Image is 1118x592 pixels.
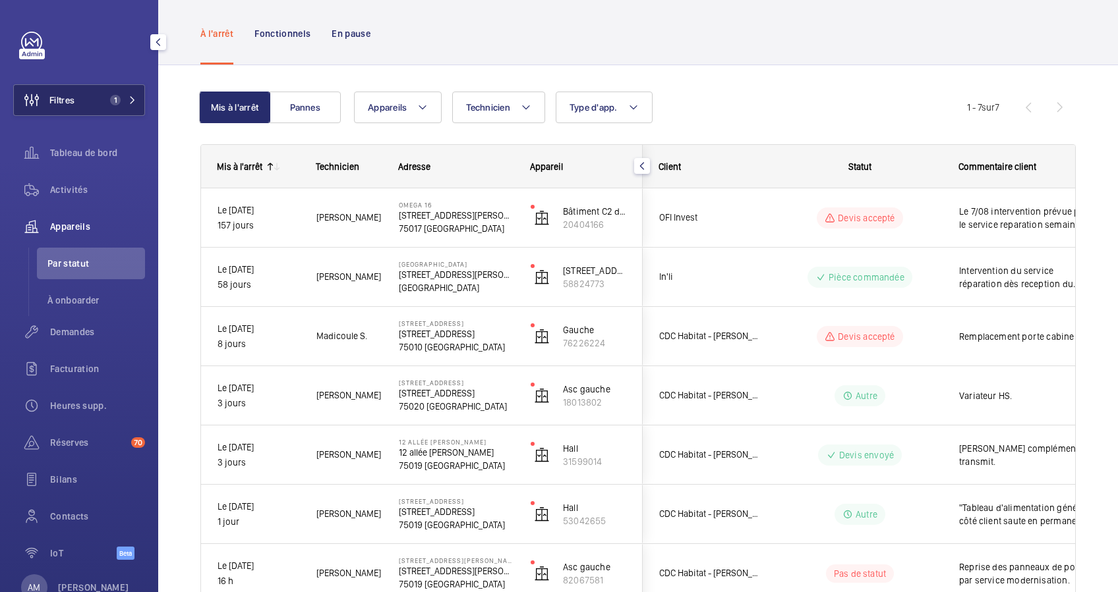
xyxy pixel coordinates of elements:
[399,505,514,518] p: [STREET_ADDRESS]
[398,161,430,172] span: Adresse
[959,264,1096,290] span: Intervention du service réparation dès reception du materiel
[563,218,626,231] p: 20404166
[838,330,895,343] p: Devis accepté
[399,327,514,340] p: [STREET_ADDRESS]
[399,564,514,578] p: [STREET_ADDRESS][PERSON_NAME]
[399,379,514,387] p: [STREET_ADDRESS]
[316,161,359,172] span: Technicien
[117,547,134,560] span: Beta
[399,556,514,564] p: [STREET_ADDRESS][PERSON_NAME]
[563,336,626,350] p: 76226224
[218,558,299,574] p: Le [DATE]
[218,440,299,455] p: Le [DATE]
[13,84,145,116] button: Filtres1
[218,218,299,233] p: 157 jours
[218,381,299,396] p: Le [DATE]
[570,102,618,113] span: Type d'app.
[218,514,299,529] p: 1 jour
[50,325,145,338] span: Demandes
[254,27,310,40] p: Fonctionnels
[563,396,626,409] p: 18013802
[399,518,514,531] p: 75019 [GEOGRAPHIC_DATA]
[201,425,643,485] div: Press SPACE to select this row.
[399,222,514,235] p: 75017 [GEOGRAPHIC_DATA]
[452,92,545,123] button: Technicien
[848,161,871,172] span: Statut
[399,446,514,459] p: 12 allée [PERSON_NAME]
[316,447,382,462] span: [PERSON_NAME]
[856,389,877,402] p: Autre
[316,566,382,581] span: [PERSON_NAME]
[563,323,626,336] p: Gauche
[332,27,370,40] p: En pause
[959,442,1096,468] span: [PERSON_NAME] complémentaire transmit.
[50,436,126,449] span: Réserves
[659,506,761,522] span: CDC Habitat - [PERSON_NAME]
[218,277,299,292] p: 58 jours
[563,514,626,527] p: 53042655
[958,161,1036,172] span: Commentaire client
[399,281,514,294] p: [GEOGRAPHIC_DATA]
[218,574,299,589] p: 16 h
[399,340,514,354] p: 75010 [GEOGRAPHIC_DATA]
[50,510,145,523] span: Contacts
[556,92,653,123] button: Type d'app.
[50,183,145,196] span: Activités
[399,201,514,209] p: OMEGA 16
[534,269,550,285] img: elevator.svg
[218,336,299,352] p: 8 jours
[218,321,299,336] p: Le [DATE]
[47,294,145,307] span: À onboarder
[967,103,999,112] span: 1 - 7 7
[399,209,514,222] p: [STREET_ADDRESS][PERSON_NAME]
[316,210,382,225] span: [PERSON_NAME]
[399,400,514,413] p: 75020 [GEOGRAPHIC_DATA]
[50,362,145,375] span: Facturation
[838,211,895,225] p: Devis accepté
[563,455,626,468] p: 31599014
[110,95,121,105] span: 1
[200,27,233,40] p: À l'arrêt
[50,220,145,233] span: Appareils
[659,447,761,462] span: CDC Habitat - [PERSON_NAME]
[270,92,341,123] button: Pannes
[959,389,1096,402] span: Variateur HS.
[563,574,626,587] p: 82067581
[829,271,904,284] p: Pièce commandée
[50,399,145,412] span: Heures supp.
[399,319,514,327] p: [STREET_ADDRESS]
[466,102,510,113] span: Technicien
[659,210,761,225] span: OFI Invest
[399,268,514,281] p: [STREET_ADDRESS][PERSON_NAME]
[199,92,270,123] button: Mis à l'arrêt
[959,205,1096,231] span: Le 7/08 intervention prévue par le service reparation semaine prochaine 04/06 Inter REP et Expert...
[218,455,299,470] p: 3 jours
[839,448,894,462] p: Devis envoyé
[563,277,626,290] p: 58824773
[49,94,74,107] span: Filtres
[563,501,626,514] p: Hall
[50,473,145,486] span: Bilans
[563,383,626,396] p: Asc gauche
[659,161,681,172] span: Client
[563,264,626,277] p: [STREET_ADDRESS][PERSON_NAME]
[534,329,550,344] img: elevator.svg
[659,269,761,284] span: In'li
[534,447,550,463] img: elevator.svg
[534,566,550,581] img: elevator.svg
[218,203,299,218] p: Le [DATE]
[50,547,117,560] span: IoT
[959,560,1096,587] span: Reprise des panneaux de porte par service modernisation.
[218,262,299,277] p: Le [DATE]
[534,210,550,226] img: elevator.svg
[50,146,145,159] span: Tableau de bord
[316,329,382,344] span: Madicoule S.
[47,257,145,270] span: Par statut
[399,497,514,505] p: [STREET_ADDRESS]
[131,437,145,448] span: 70
[534,388,550,404] img: elevator.svg
[399,438,514,446] p: 12 allée [PERSON_NAME]
[354,92,442,123] button: Appareils
[217,161,262,172] div: Mis à l'arrêt
[399,260,514,268] p: [GEOGRAPHIC_DATA]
